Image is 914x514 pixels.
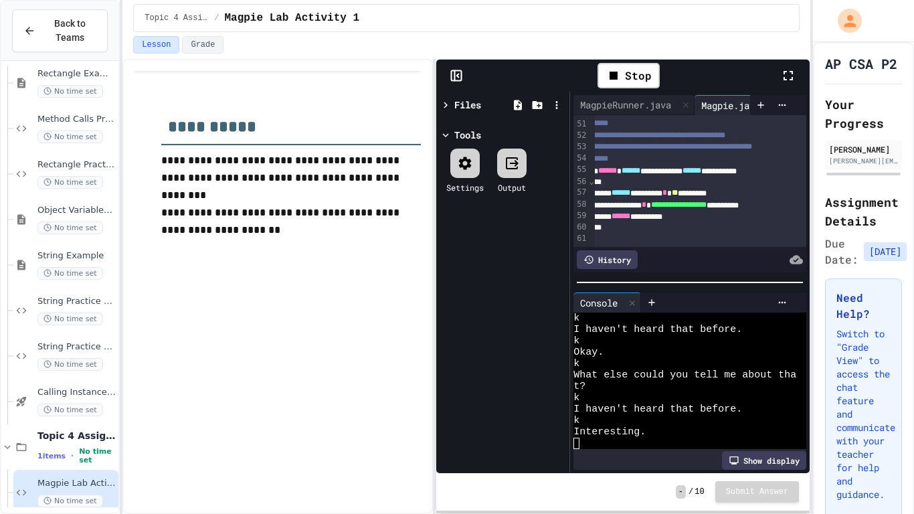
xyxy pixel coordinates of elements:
[577,250,638,269] div: History
[573,176,588,187] div: 56
[573,153,588,164] div: 54
[133,36,179,54] button: Lesson
[676,485,686,499] span: -
[573,404,742,415] span: I haven't heard that before.
[824,5,865,36] div: My Account
[145,13,209,23] span: Topic 4 Assignments
[182,36,223,54] button: Grade
[224,10,359,26] span: Magpie Lab Activity 1
[573,222,588,233] div: 60
[37,205,116,216] span: Object Variables Example
[722,451,806,470] div: Show display
[43,17,96,45] span: Back to Teams
[695,487,704,497] span: 10
[37,159,116,171] span: Rectangle Practice #1
[37,68,116,80] span: Rectangle Example
[695,98,767,112] div: Magpie.java
[573,381,585,392] span: t?
[573,369,796,381] span: What else could you tell me about tha
[71,450,74,461] span: •
[825,54,897,73] h1: AP CSA P2
[37,296,116,307] span: String Practice #1
[864,242,907,261] span: [DATE]
[37,250,116,262] span: String Example
[37,313,103,325] span: No time set
[37,222,103,234] span: No time set
[573,95,695,115] div: MagpieRunner.java
[573,98,678,112] div: MagpieRunner.java
[573,358,579,369] span: k
[715,481,800,503] button: Submit Answer
[37,430,116,442] span: Topic 4 Assignments
[37,358,103,371] span: No time set
[573,313,579,324] span: k
[214,13,219,23] span: /
[37,131,103,143] span: No time set
[573,141,588,153] div: 53
[573,130,588,141] div: 52
[836,290,891,322] h3: Need Help?
[573,118,588,130] div: 51
[829,156,898,166] div: [PERSON_NAME][EMAIL_ADDRESS][DOMAIN_NAME]
[37,452,66,460] span: 1 items
[37,495,103,507] span: No time set
[573,415,579,426] span: k
[498,181,526,193] div: Output
[836,327,891,501] p: Switch to "Grade View" to access the chat feature and communicate with your teacher for help and ...
[573,199,588,210] div: 58
[573,164,588,175] div: 55
[37,404,103,416] span: No time set
[454,98,481,112] div: Files
[573,292,641,313] div: Console
[37,114,116,125] span: Method Calls Practice
[829,143,898,155] div: [PERSON_NAME]
[695,95,784,115] div: Magpie.java
[589,177,595,186] span: Fold line
[689,487,693,497] span: /
[37,478,116,489] span: Magpie Lab Activity 1
[37,341,116,353] span: String Practice #2
[37,176,103,189] span: No time set
[446,181,484,193] div: Settings
[825,95,902,133] h2: Your Progress
[573,187,588,198] div: 57
[573,392,579,404] span: k
[37,85,103,98] span: No time set
[37,267,103,280] span: No time set
[726,487,789,497] span: Submit Answer
[573,233,588,244] div: 61
[12,9,108,52] button: Back to Teams
[79,447,116,464] span: No time set
[825,236,858,268] span: Due Date:
[573,210,588,222] div: 59
[454,128,481,142] div: Tools
[598,63,660,88] div: Stop
[573,347,604,358] span: Okay.
[573,324,742,335] span: I haven't heard that before.
[573,426,646,438] span: Interesting.
[573,335,579,347] span: k
[37,387,116,398] span: Calling Instance Methods - Topic 1.14
[825,193,902,230] h2: Assignment Details
[573,296,624,310] div: Console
